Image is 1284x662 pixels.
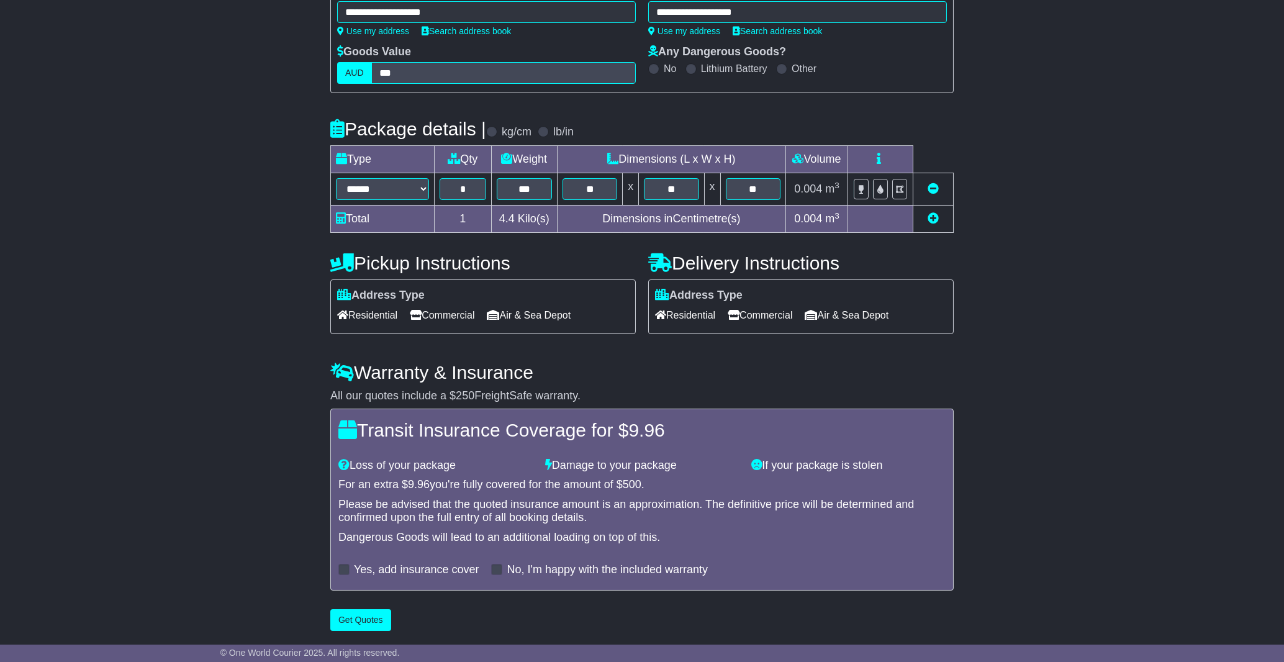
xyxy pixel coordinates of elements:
[805,306,889,325] span: Air & Sea Depot
[623,173,639,206] td: x
[834,211,839,220] sup: 3
[648,26,720,36] a: Use my address
[794,212,822,225] span: 0.004
[337,306,397,325] span: Residential
[435,206,492,233] td: 1
[338,531,946,545] div: Dangerous Goods will lead to an additional loading on top of this.
[331,146,435,173] td: Type
[491,146,557,173] td: Weight
[648,253,954,273] h4: Delivery Instructions
[664,63,676,75] label: No
[794,183,822,195] span: 0.004
[553,125,574,139] label: lb/in
[655,289,743,302] label: Address Type
[331,206,435,233] td: Total
[648,45,786,59] label: Any Dangerous Goods?
[337,45,411,59] label: Goods Value
[220,648,400,658] span: © One World Courier 2025. All rights reserved.
[337,62,372,84] label: AUD
[539,459,746,473] div: Damage to your package
[435,146,492,173] td: Qty
[410,306,474,325] span: Commercial
[557,206,785,233] td: Dimensions in Centimetre(s)
[733,26,822,36] a: Search address book
[337,289,425,302] label: Address Type
[507,563,708,577] label: No, I'm happy with the included warranty
[330,253,636,273] h4: Pickup Instructions
[785,146,848,173] td: Volume
[491,206,557,233] td: Kilo(s)
[330,119,486,139] h4: Package details |
[354,563,479,577] label: Yes, add insurance cover
[422,26,511,36] a: Search address book
[487,306,571,325] span: Air & Sea Depot
[792,63,816,75] label: Other
[557,146,785,173] td: Dimensions (L x W x H)
[338,498,946,525] div: Please be advised that the quoted insurance amount is an approximation. The definitive price will...
[332,459,539,473] div: Loss of your package
[456,389,474,402] span: 250
[330,362,954,383] h4: Warranty & Insurance
[825,212,839,225] span: m
[704,173,720,206] td: x
[499,212,515,225] span: 4.4
[330,389,954,403] div: All our quotes include a $ FreightSafe warranty.
[338,420,946,440] h4: Transit Insurance Coverage for $
[338,478,946,492] div: For an extra $ you're fully covered for the amount of $ .
[330,609,391,631] button: Get Quotes
[628,420,664,440] span: 9.96
[623,478,641,491] span: 500
[728,306,792,325] span: Commercial
[825,183,839,195] span: m
[745,459,952,473] div: If your package is stolen
[655,306,715,325] span: Residential
[408,478,430,491] span: 9.96
[701,63,767,75] label: Lithium Battery
[928,212,939,225] a: Add new item
[337,26,409,36] a: Use my address
[502,125,531,139] label: kg/cm
[928,183,939,195] a: Remove this item
[834,181,839,190] sup: 3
